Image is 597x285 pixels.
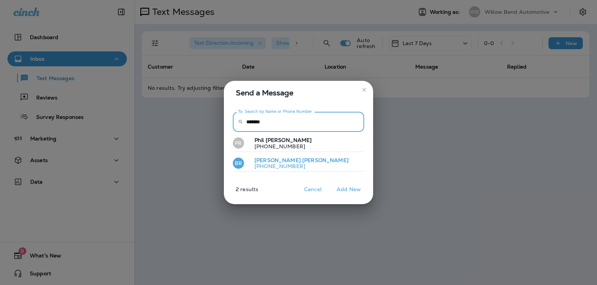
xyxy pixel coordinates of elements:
[333,184,365,195] button: Add New
[254,137,264,143] span: Phil
[249,143,312,149] p: [PHONE_NUMBER]
[266,137,312,143] span: [PERSON_NAME]
[254,157,301,164] span: [PERSON_NAME]
[221,186,258,198] p: 2 results
[358,84,370,96] button: close
[233,137,244,149] div: PR
[238,109,312,114] label: To: Search by Name or Phone Number
[236,87,364,99] span: Send a Message
[233,158,244,169] div: BR
[299,184,327,195] button: Cancel
[249,163,348,169] p: [PHONE_NUMBER]
[233,155,364,172] button: BR[PERSON_NAME] [PERSON_NAME][PHONE_NUMBER]
[302,157,348,164] span: [PERSON_NAME]
[233,135,364,152] button: PRPhil [PERSON_NAME][PHONE_NUMBER]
